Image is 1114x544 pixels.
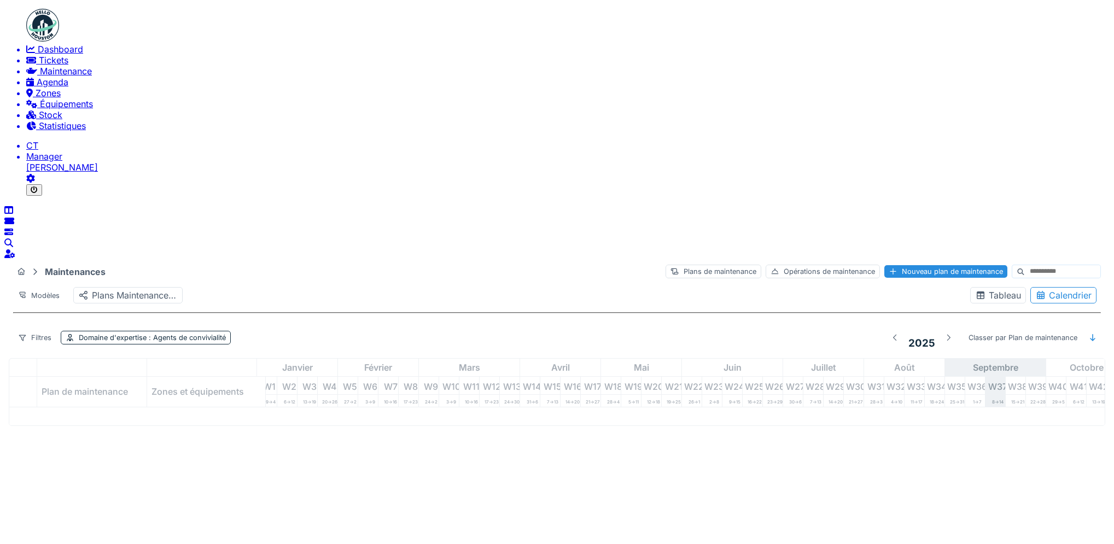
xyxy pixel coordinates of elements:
div: W 20 [641,377,666,394]
div: W 37 [985,377,1010,394]
div: 20 -> 26 [318,395,342,407]
div: 13 -> 19 [298,395,322,407]
a: Statistiques [26,120,1110,131]
div: W 27 [783,377,807,394]
div: W 25 [743,377,767,394]
div: 24 -> 2 [419,395,443,407]
div: Calendrier [1035,290,1092,301]
div: janvier [257,359,337,376]
div: W 6 [358,377,382,394]
div: Plan de maintenance [37,377,155,407]
div: W 42 [1087,377,1111,394]
div: 1 -> 7 [965,395,989,407]
div: août [864,359,944,376]
div: Modèles [13,289,65,302]
a: Zones [26,87,1110,98]
div: 9 -> 15 [722,395,746,407]
a: Équipements [26,98,1110,109]
div: 31 -> 6 [520,395,544,407]
div: W 7 [378,377,403,394]
h3: 2025 [908,337,935,349]
a: Dashboard [26,44,1110,55]
div: W 14 [520,377,544,394]
div: mai [601,359,681,376]
div: 3 -> 9 [358,395,382,407]
div: W 11 [459,377,483,394]
div: 12 -> 18 [641,395,666,407]
div: W 3 [298,377,322,394]
div: 14 -> 20 [561,395,585,407]
div: W 30 [844,377,868,394]
div: 5 -> 11 [621,395,645,407]
div: Plans de maintenance [666,265,761,278]
span: Maintenance [40,66,92,77]
div: 16 -> 22 [743,395,767,407]
div: 10 -> 16 [378,395,403,407]
div: Tableau [975,290,1021,301]
div: 14 -> 20 [824,395,848,407]
div: 4 -> 10 [884,395,908,407]
div: 19 -> 25 [662,395,686,407]
div: septembre [945,359,1046,376]
div: 7 -> 13 [803,395,827,407]
div: W 15 [540,377,564,394]
div: 23 -> 29 [763,395,787,407]
div: Classer par Plan de maintenance [964,331,1082,344]
div: 28 -> 3 [864,395,888,407]
div: Zones et équipements [147,377,265,407]
div: Filtres [13,331,56,344]
div: 3 -> 9 [439,395,463,407]
a: Stock [26,109,1110,120]
li: CT [26,140,1110,151]
div: W 29 [824,377,848,394]
div: 18 -> 24 [925,395,949,407]
div: 30 -> 6 [783,395,807,407]
div: W 22 [682,377,706,394]
div: W 26 [763,377,787,394]
div: Nouveau plan de maintenance [884,265,1007,278]
div: W 32 [884,377,908,394]
div: 21 -> 27 [844,395,868,407]
div: 21 -> 27 [581,395,605,407]
div: W 8 [399,377,423,394]
a: Maintenance [26,66,1110,77]
div: avril [520,359,600,376]
div: 27 -> 2 [338,395,362,407]
div: 15 -> 21 [1006,395,1030,407]
span: Tickets [39,55,68,66]
div: 29 -> 5 [1046,395,1070,407]
div: W 17 [581,377,605,394]
div: 2 -> 8 [702,395,726,407]
div: W 24 [722,377,746,394]
a: Tickets [26,55,1110,66]
div: 11 -> 17 [905,395,929,407]
div: juin [682,359,783,376]
div: W 31 [864,377,888,394]
div: W 21 [662,377,686,394]
span: Équipements [40,98,93,109]
div: W 10 [439,377,463,394]
div: 25 -> 31 [945,395,969,407]
div: juillet [783,359,864,376]
div: 17 -> 23 [399,395,423,407]
div: W 23 [702,377,726,394]
div: W 4 [318,377,342,394]
div: W 12 [480,377,504,394]
div: W 28 [803,377,827,394]
div: W 19 [621,377,645,394]
div: 6 -> 12 [1066,395,1090,407]
div: 26 -> 1 [682,395,706,407]
div: 29 -> 4 [257,395,281,407]
div: W 5 [338,377,362,394]
div: 6 -> 12 [277,395,301,407]
div: 28 -> 4 [601,395,625,407]
div: W 33 [905,377,929,394]
span: : Agents de convivialité [147,334,226,342]
div: Manager [26,151,1110,162]
div: Opérations de maintenance [766,265,880,278]
strong: Maintenances [40,266,110,277]
a: Agenda [26,77,1110,87]
div: W 1 [257,377,281,394]
div: W 18 [601,377,625,394]
a: CT Manager[PERSON_NAME] [26,140,1110,173]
